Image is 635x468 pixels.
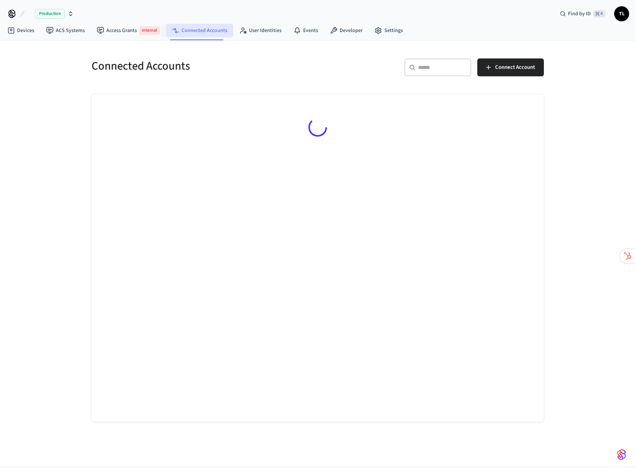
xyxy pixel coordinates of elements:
button: TL [614,6,629,21]
h5: Connected Accounts [92,58,313,74]
div: Find by ID⌘ K [554,7,611,20]
a: Events [288,24,324,37]
span: Production [35,9,65,19]
span: Find by ID [568,10,591,17]
img: SeamLogoGradient.69752ec5.svg [617,449,626,461]
span: ⌘ K [593,10,605,17]
a: Access GrantsInternal [91,23,166,38]
a: ACS Systems [40,24,91,37]
a: Settings [369,24,409,37]
a: User Identities [233,24,288,37]
a: Devices [1,24,40,37]
a: Developer [324,24,369,37]
span: Internal [139,26,160,35]
button: Connect Account [477,58,544,76]
span: Connect Account [495,63,535,72]
span: TL [615,7,628,20]
a: Connected Accounts [166,24,233,37]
